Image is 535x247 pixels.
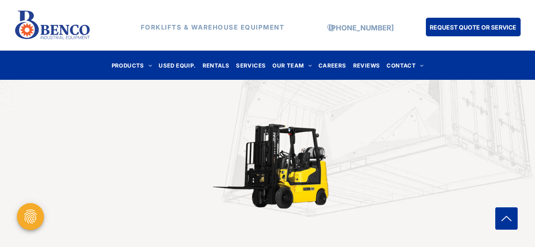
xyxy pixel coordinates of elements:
a: OUR TEAM [269,60,315,71]
a: USED EQUIP. [155,60,199,71]
a: CAREERS [315,60,350,71]
a: SERVICES [233,60,269,71]
a: REQUEST QUOTE OR SERVICE [426,18,521,36]
a: RENTALS [199,60,233,71]
strong: FORKLIFTS & WAREHOUSE EQUIPMENT [141,23,285,31]
a: [PHONE_NUMBER] [329,24,394,32]
a: CONTACT [383,60,427,71]
a: REVIEWS [350,60,384,71]
span: REQUEST QUOTE OR SERVICE [430,19,516,35]
a: PRODUCTS [108,60,156,71]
